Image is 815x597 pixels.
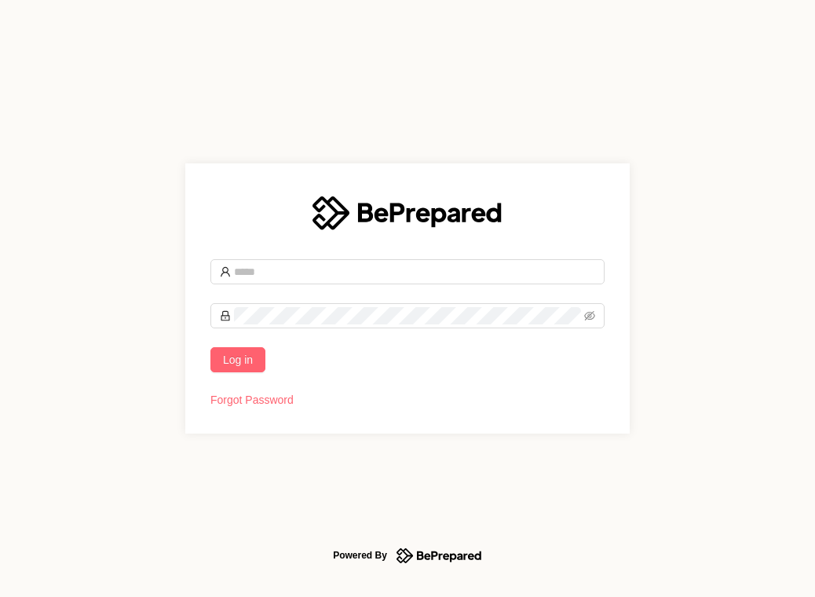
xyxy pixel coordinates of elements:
[220,266,231,277] span: user
[223,351,253,368] span: Log in
[220,310,231,321] span: lock
[210,394,294,406] a: Forgot Password
[210,347,265,372] button: Log in
[333,546,387,565] div: Powered By
[584,310,595,321] span: eye-invisible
